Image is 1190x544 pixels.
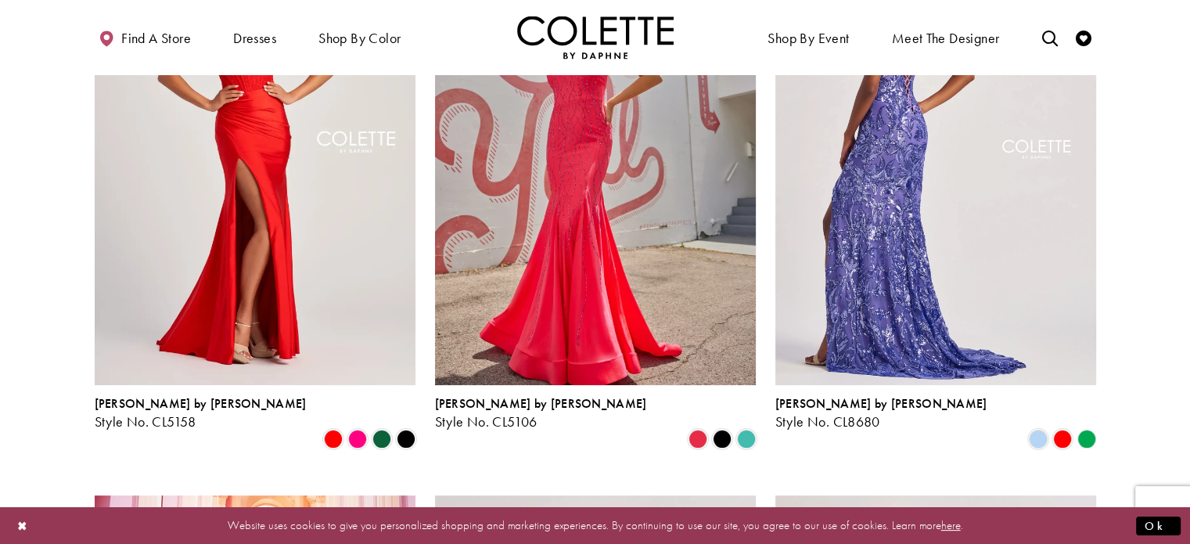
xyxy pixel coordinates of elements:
i: Hunter [372,430,391,449]
i: Black [397,430,415,449]
span: [PERSON_NAME] by [PERSON_NAME] [95,395,307,412]
i: Black [713,430,732,449]
span: Shop By Event [768,31,849,46]
span: Find a store [121,31,191,46]
i: Turquoise [737,430,756,449]
a: here [941,517,961,533]
span: Style No. CL8680 [775,413,880,431]
i: Red [1053,430,1072,449]
div: Colette by Daphne Style No. CL5106 [435,397,647,430]
i: Strawberry [688,430,707,449]
img: Colette by Daphne [517,16,674,59]
span: Meet the designer [892,31,1000,46]
i: Emerald [1077,430,1096,449]
i: Periwinkle [1029,430,1048,449]
button: Submit Dialog [1136,516,1181,535]
a: Meet the designer [888,16,1004,59]
div: Colette by Daphne Style No. CL5158 [95,397,307,430]
span: [PERSON_NAME] by [PERSON_NAME] [435,395,647,412]
span: Shop by color [318,31,401,46]
p: Website uses cookies to give you personalized shopping and marketing experiences. By continuing t... [113,515,1077,536]
a: Toggle search [1037,16,1061,59]
span: Style No. CL5106 [435,413,537,431]
a: Check Wishlist [1072,16,1095,59]
a: Find a store [95,16,195,59]
i: Red [324,430,343,449]
span: Dresses [229,16,280,59]
span: Dresses [233,31,276,46]
i: Hot Pink [348,430,367,449]
a: Visit Home Page [517,16,674,59]
button: Close Dialog [9,512,36,539]
div: Colette by Daphne Style No. CL8680 [775,397,987,430]
span: Style No. CL5158 [95,413,196,431]
span: Shop by color [315,16,404,59]
span: Shop By Event [764,16,853,59]
span: [PERSON_NAME] by [PERSON_NAME] [775,395,987,412]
